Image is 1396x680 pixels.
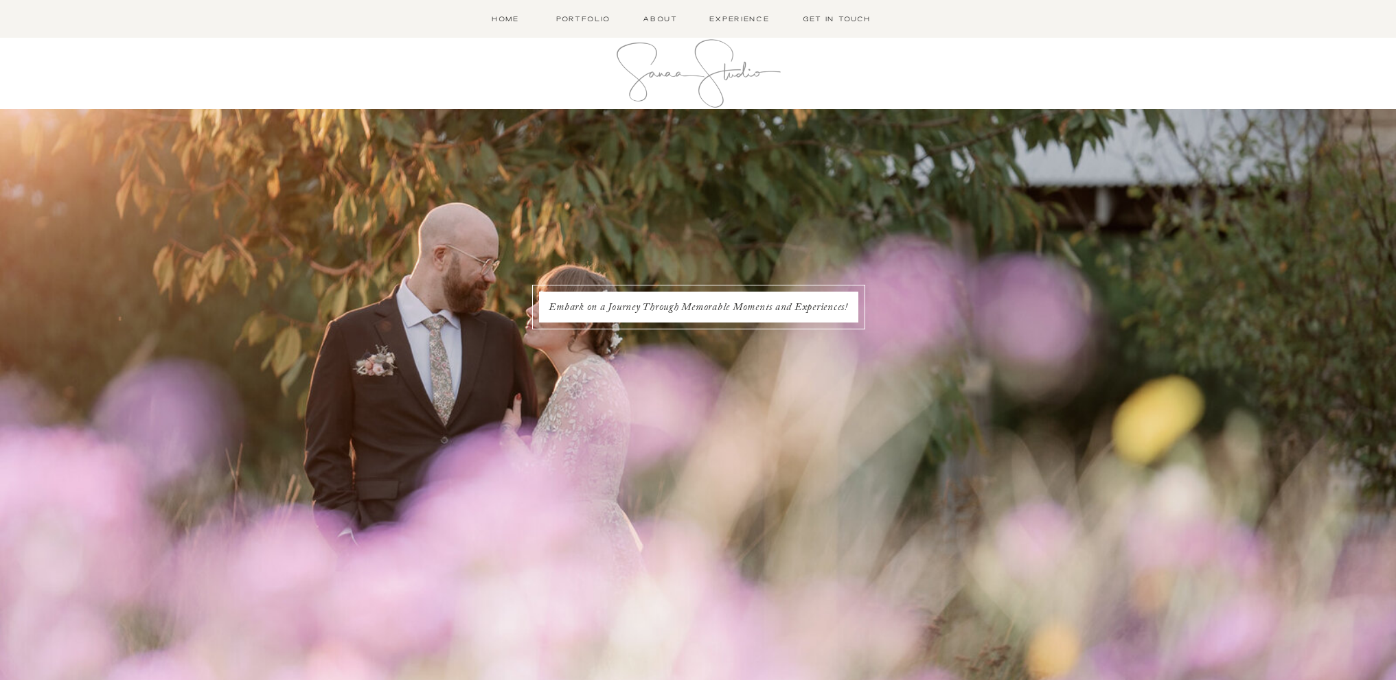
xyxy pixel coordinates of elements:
a: Home [484,13,527,25]
h1: Embark on a Journey Through Memorable Moments and Experiences! [546,301,851,314]
a: Experience [707,13,773,25]
a: Get in Touch [799,13,875,25]
a: About [641,13,680,25]
a: Portfolio [553,13,614,25]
